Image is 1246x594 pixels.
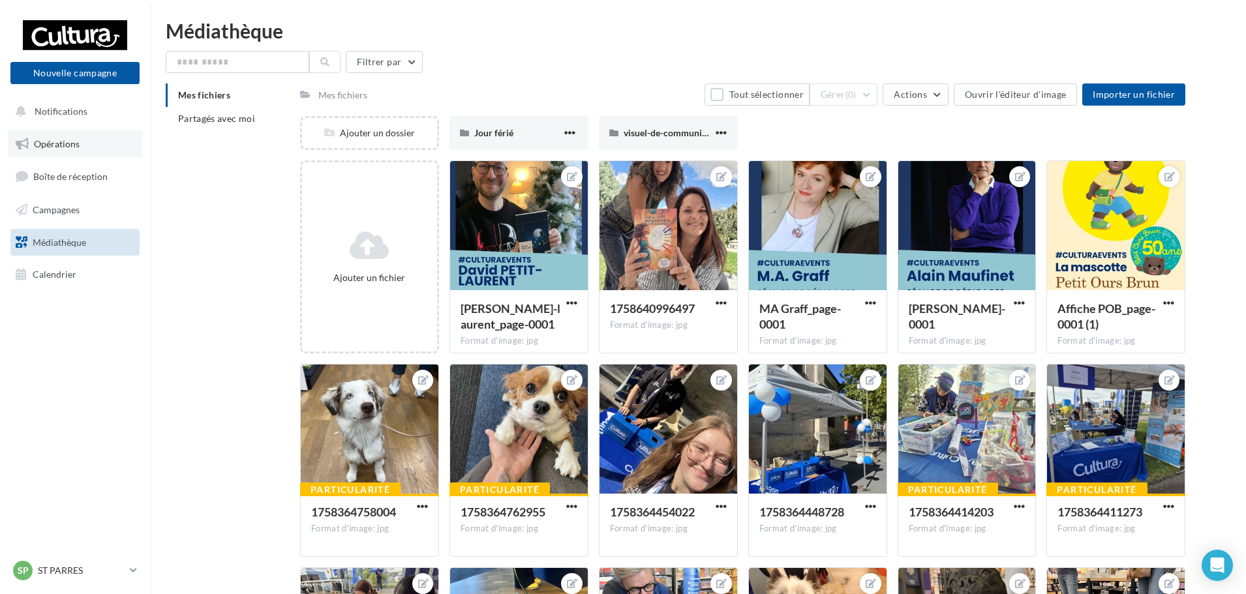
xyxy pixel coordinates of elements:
[307,271,432,284] div: Ajouter un fichier
[1046,483,1147,497] div: Particularité
[1202,550,1233,581] div: Open Intercom Messenger
[474,127,513,138] span: Jour férié
[845,89,857,100] span: (0)
[33,236,86,247] span: Médiathèque
[461,523,577,535] div: Format d'image: jpg
[8,98,137,125] button: Notifications
[883,83,948,106] button: Actions
[178,113,255,124] span: Partagés avec moi
[8,229,142,256] a: Médiathèque
[8,261,142,288] a: Calendrier
[909,301,1005,331] span: Alain Maufinet_page-0001
[35,106,87,117] span: Notifications
[311,505,396,519] span: 1758364758004
[610,301,695,316] span: 1758640996497
[38,564,125,577] p: ST PARRES
[8,130,142,158] a: Opérations
[610,523,727,535] div: Format d'image: jpg
[33,204,80,215] span: Campagnes
[759,523,876,535] div: Format d'image: jpg
[8,196,142,224] a: Campagnes
[346,51,423,73] button: Filtrer par
[759,301,841,331] span: MA Graff_page-0001
[898,483,998,497] div: Particularité
[449,483,550,497] div: Particularité
[10,558,140,583] a: SP ST PARRES
[1057,523,1174,535] div: Format d'image: jpg
[610,505,695,519] span: 1758364454022
[34,138,80,149] span: Opérations
[300,483,401,497] div: Particularité
[954,83,1077,106] button: Ouvrir l'éditeur d'image
[1057,505,1142,519] span: 1758364411273
[461,301,560,331] span: David Petit-laurent_page-0001
[166,21,1230,40] div: Médiathèque
[909,523,1026,535] div: Format d'image: jpg
[461,335,577,347] div: Format d'image: jpg
[302,126,437,140] div: Ajouter un dossier
[461,505,545,519] span: 1758364762955
[178,89,230,100] span: Mes fichiers
[1057,335,1174,347] div: Format d'image: jpg
[909,335,1026,347] div: Format d'image: jpg
[759,335,876,347] div: Format d'image: jpg
[610,319,727,331] div: Format d'image: jpg
[311,523,428,535] div: Format d'image: jpg
[1082,83,1185,106] button: Importer un fichier
[33,171,108,182] span: Boîte de réception
[318,89,367,102] div: Mes fichiers
[810,83,878,106] button: Gérer(0)
[1093,89,1175,100] span: Importer un fichier
[1057,301,1155,331] span: Affiche POB_page-0001 (1)
[705,83,809,106] button: Tout sélectionner
[759,505,844,519] span: 1758364448728
[909,505,994,519] span: 1758364414203
[10,62,140,84] button: Nouvelle campagne
[18,564,29,577] span: SP
[8,162,142,190] a: Boîte de réception
[894,89,926,100] span: Actions
[624,127,727,138] span: visuel-de-communication
[33,269,76,280] span: Calendrier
